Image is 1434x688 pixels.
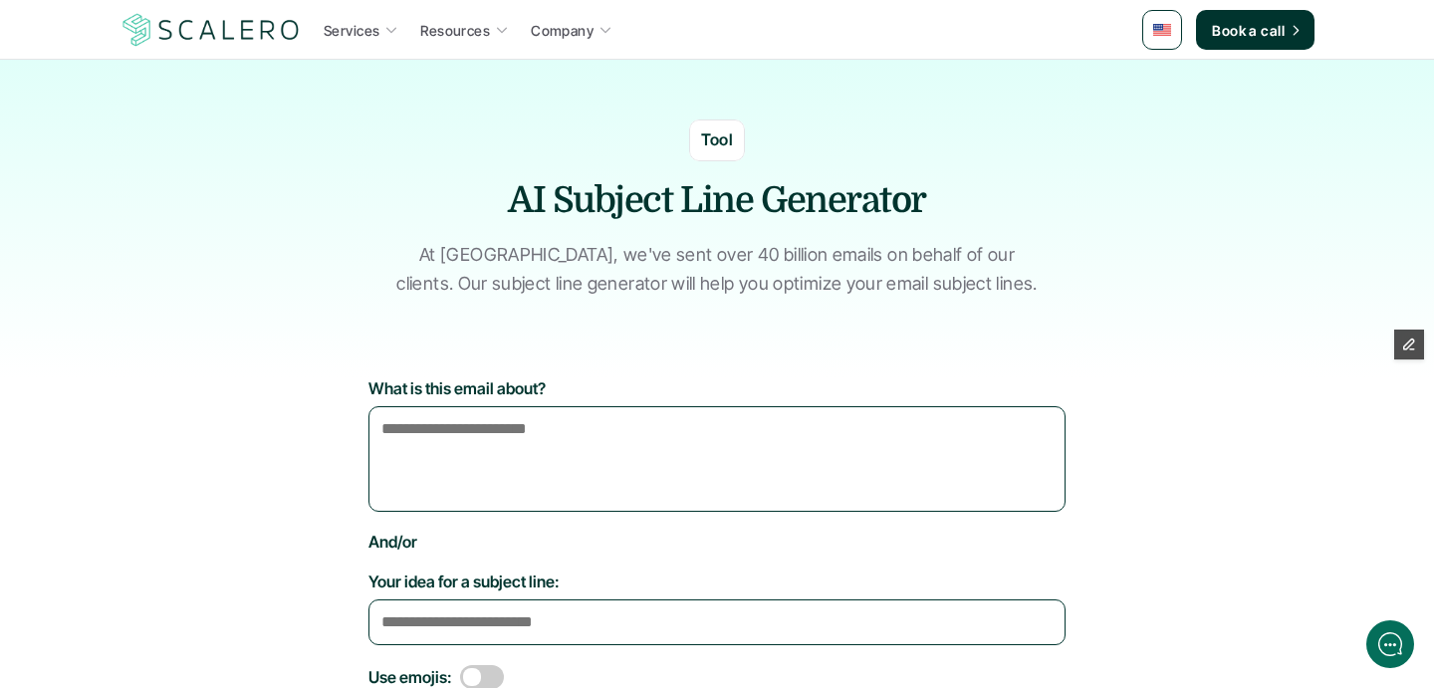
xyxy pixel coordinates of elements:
label: What is this email about? [368,378,1066,398]
p: At [GEOGRAPHIC_DATA], we've sent over 40 billion emails on behalf of our clients. Our subject lin... [393,241,1041,299]
button: Edit Framer Content [1394,330,1424,359]
iframe: gist-messenger-bubble-iframe [1366,620,1414,668]
tspan: GIF [317,546,333,556]
g: /> [311,542,338,559]
button: />GIF [303,524,346,579]
div: Typically replies in a few hours [75,39,237,52]
h3: AI Subject Line Generator [418,176,1016,226]
div: Scalero [75,13,237,35]
p: Book a call [1212,20,1285,41]
span: We run on Gist [166,502,252,515]
label: And/or [368,532,1066,552]
img: Scalero company logo [119,11,303,49]
div: ScaleroTypically replies in a few hours [60,13,373,52]
a: Book a call [1196,10,1314,50]
label: Your idea for a subject line: [368,572,1066,591]
p: Resources [420,20,490,41]
label: Use emojis: [368,667,452,687]
p: Tool [701,127,734,153]
p: Company [531,20,594,41]
p: Services [324,20,379,41]
a: Scalero company logo [119,12,303,48]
